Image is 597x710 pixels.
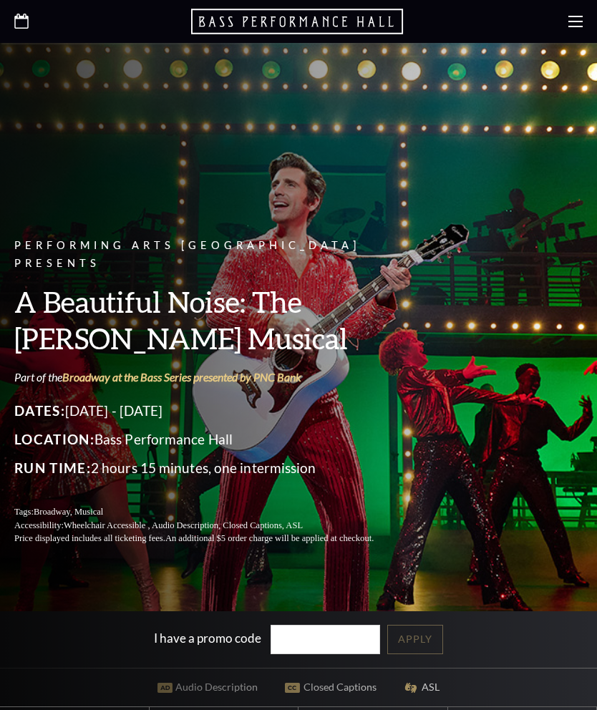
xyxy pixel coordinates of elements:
label: I have a promo code [154,630,261,645]
span: Location: [14,431,94,447]
h3: A Beautiful Noise: The [PERSON_NAME] Musical [14,283,408,356]
span: An additional $5 order charge will be applied at checkout. [165,533,374,543]
p: Accessibility: [14,519,408,532]
p: Part of the [14,369,408,385]
span: Run Time: [14,459,91,476]
p: Bass Performance Hall [14,428,408,451]
a: Broadway at the Bass Series presented by PNC Bank [62,370,301,384]
p: [DATE] - [DATE] [14,399,408,422]
span: Wheelchair Accessible , Audio Description, Closed Captions, ASL [64,520,303,530]
p: 2 hours 15 minutes, one intermission [14,457,408,480]
p: Tags: [14,505,408,519]
span: Dates: [14,402,65,419]
p: Price displayed includes all ticketing fees. [14,532,408,545]
span: Broadway, Musical [34,507,103,517]
p: Performing Arts [GEOGRAPHIC_DATA] Presents [14,237,408,273]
